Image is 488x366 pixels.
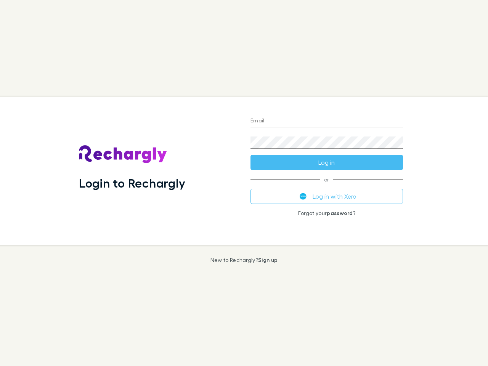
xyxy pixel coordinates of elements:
img: Rechargly's Logo [79,145,167,164]
span: or [250,179,403,180]
p: Forgot your ? [250,210,403,216]
img: Xero's logo [300,193,307,200]
p: New to Rechargly? [210,257,278,263]
a: password [327,210,353,216]
h1: Login to Rechargly [79,176,185,190]
button: Log in [250,155,403,170]
a: Sign up [258,257,278,263]
button: Log in with Xero [250,189,403,204]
